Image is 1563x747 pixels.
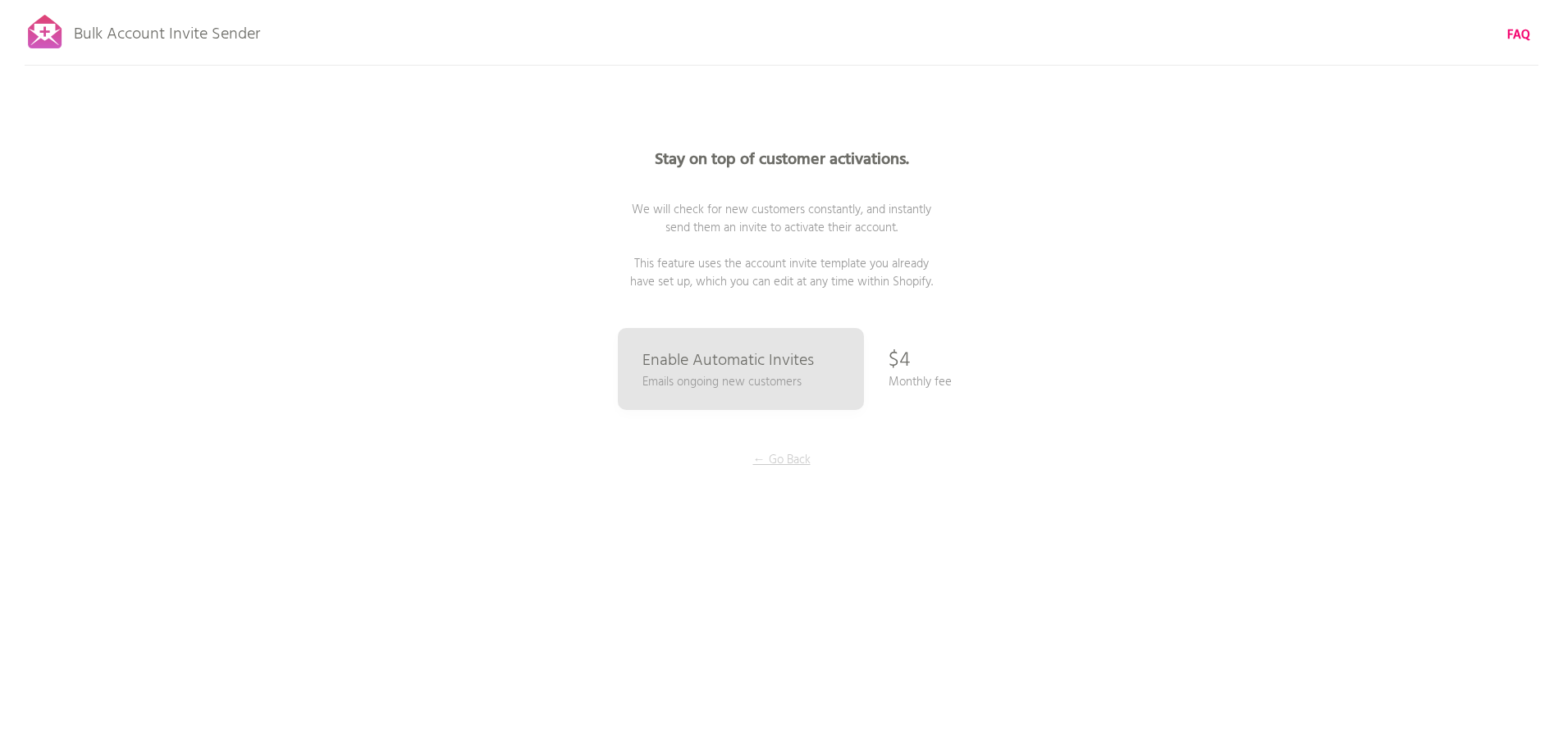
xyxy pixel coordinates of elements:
[630,200,933,292] span: We will check for new customers constantly, and instantly send them an invite to activate their a...
[642,373,802,391] p: Emails ongoing new customers
[1507,26,1530,44] a: FAQ
[889,336,910,385] p: $4
[889,373,952,391] p: Monthly fee
[655,147,909,173] b: Stay on top of customer activations.
[618,328,864,410] a: Enable Automatic Invites Emails ongoing new customers
[1507,25,1530,45] b: FAQ
[642,353,814,369] p: Enable Automatic Invites
[74,10,260,51] p: Bulk Account Invite Sender
[720,451,843,469] p: ← Go Back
